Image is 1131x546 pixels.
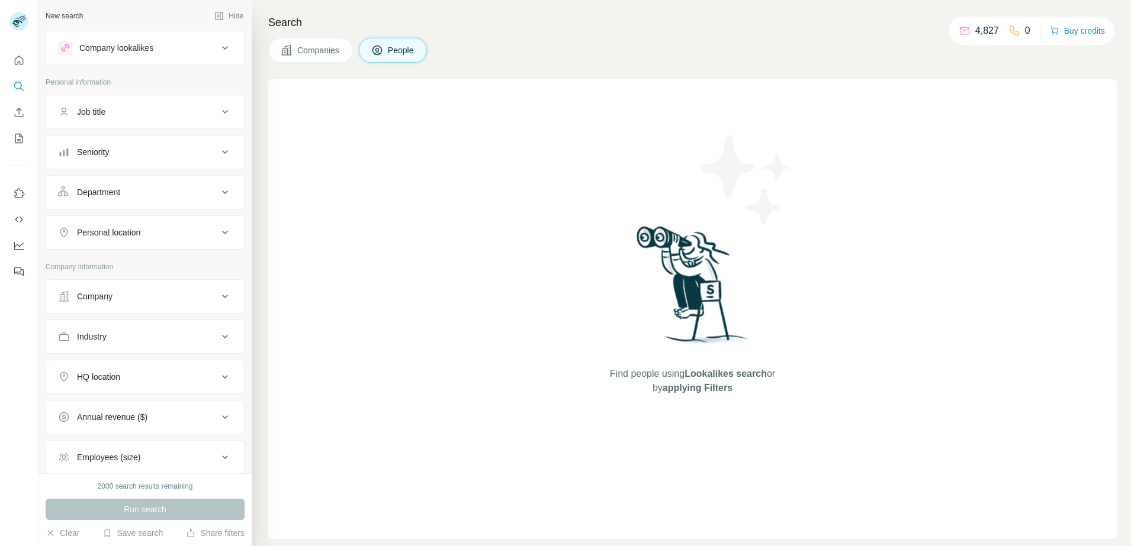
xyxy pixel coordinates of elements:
[46,261,245,272] p: Company information
[9,209,28,230] button: Use Surfe API
[46,178,244,206] button: Department
[9,128,28,149] button: My lists
[77,331,107,343] div: Industry
[9,235,28,256] button: Dashboard
[102,527,163,539] button: Save search
[77,186,120,198] div: Department
[9,183,28,204] button: Use Surfe on LinkedIn
[1050,22,1105,39] button: Buy credits
[975,24,999,38] p: 4,827
[46,218,244,247] button: Personal location
[46,282,244,311] button: Company
[46,77,245,88] p: Personal information
[9,50,28,71] button: Quick start
[663,383,732,393] span: applying Filters
[1025,24,1030,38] p: 0
[9,76,28,97] button: Search
[297,44,340,56] span: Companies
[268,14,1117,31] h4: Search
[9,102,28,123] button: Enrich CSV
[98,481,193,492] div: 2000 search results remaining
[9,261,28,282] button: Feedback
[46,527,79,539] button: Clear
[388,44,415,56] span: People
[597,367,787,395] span: Find people using or by
[631,223,754,355] img: Surfe Illustration - Woman searching with binoculars
[46,403,244,431] button: Annual revenue ($)
[79,42,153,54] div: Company lookalikes
[186,527,245,539] button: Share filters
[77,411,147,423] div: Annual revenue ($)
[693,127,799,233] img: Surfe Illustration - Stars
[46,363,244,391] button: HQ location
[77,146,109,158] div: Seniority
[46,98,244,126] button: Job title
[46,11,83,21] div: New search
[77,227,140,238] div: Personal location
[77,451,140,463] div: Employees (size)
[46,443,244,471] button: Employees (size)
[46,138,244,166] button: Seniority
[77,106,105,118] div: Job title
[685,369,767,379] span: Lookalikes search
[77,371,120,383] div: HQ location
[46,322,244,351] button: Industry
[77,290,113,302] div: Company
[46,34,244,62] button: Company lookalikes
[206,7,252,25] button: Hide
